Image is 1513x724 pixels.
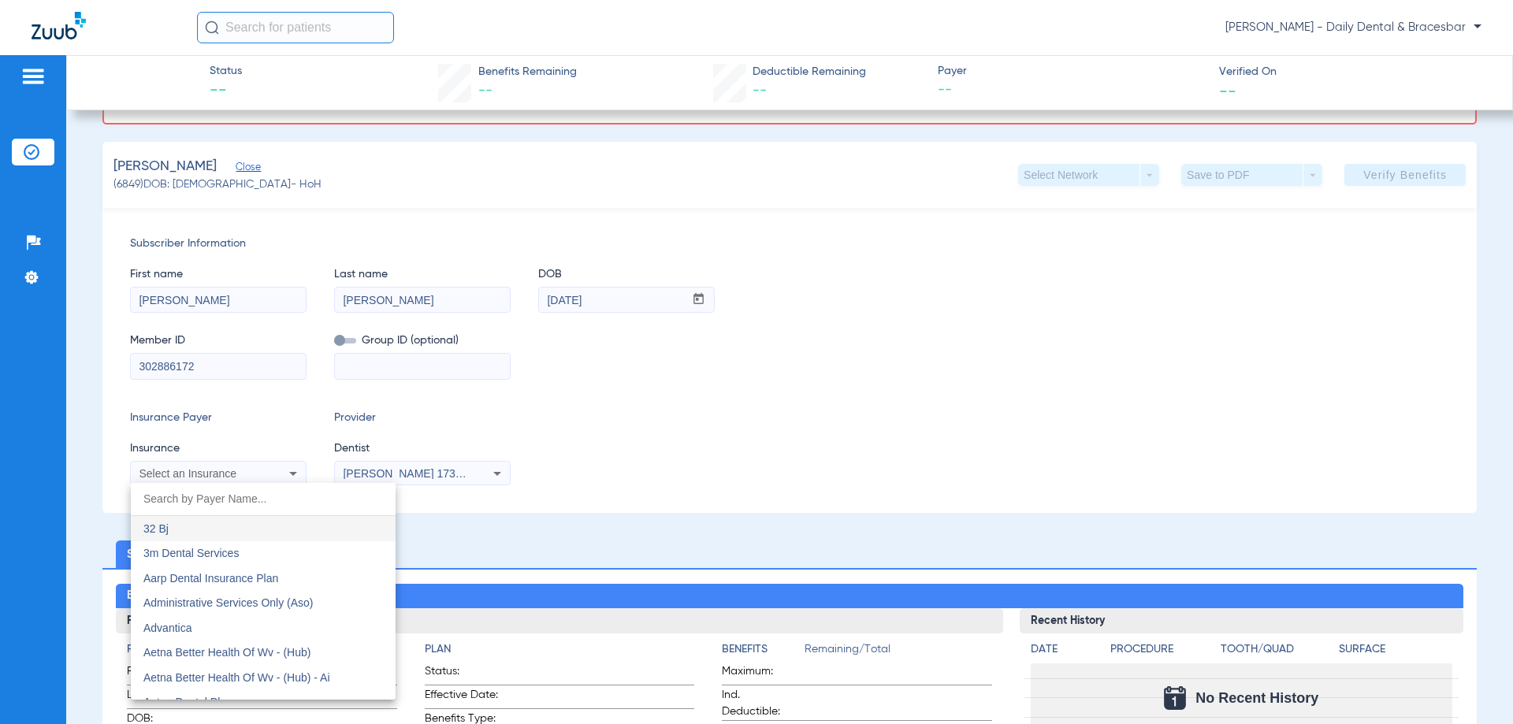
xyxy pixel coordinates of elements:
[131,483,396,515] input: dropdown search
[143,522,169,534] span: 32 Bj
[143,646,310,659] span: Aetna Better Health Of Wv - (Hub)
[143,571,278,584] span: Aarp Dental Insurance Plan
[1434,648,1513,724] iframe: Chat Widget
[143,670,330,683] span: Aetna Better Health Of Wv - (Hub) - Ai
[143,696,238,708] span: Aetna Dental Plans
[143,547,239,559] span: 3m Dental Services
[143,621,191,633] span: Advantica
[143,596,314,609] span: Administrative Services Only (Aso)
